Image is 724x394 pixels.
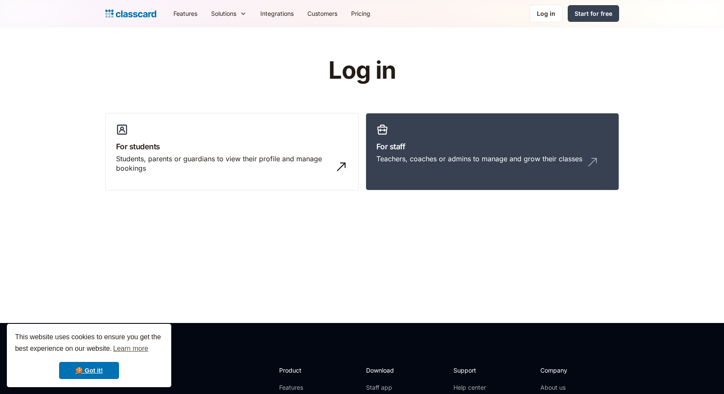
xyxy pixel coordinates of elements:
a: Features [167,4,204,23]
a: Staff app [366,383,401,392]
a: Customers [301,4,344,23]
a: For staffTeachers, coaches or admins to manage and grow their classes [366,113,619,191]
a: Pricing [344,4,377,23]
a: Help center [453,383,488,392]
div: Solutions [211,9,236,18]
h2: Product [279,366,325,375]
div: Start for free [575,9,612,18]
div: Students, parents or guardians to view their profile and manage bookings [116,154,331,173]
h3: For students [116,141,348,152]
h2: Company [540,366,597,375]
span: This website uses cookies to ensure you get the best experience on our website. [15,332,163,355]
h2: Support [453,366,488,375]
h3: For staff [376,141,608,152]
a: learn more about cookies [112,342,149,355]
a: Start for free [568,5,619,22]
a: Features [279,383,325,392]
div: Teachers, coaches or admins to manage and grow their classes [376,154,582,163]
h1: Log in [226,57,498,84]
div: Solutions [204,4,253,23]
a: Integrations [253,4,301,23]
a: Log in [530,5,563,22]
a: dismiss cookie message [59,362,119,379]
a: About us [540,383,597,392]
a: For studentsStudents, parents or guardians to view their profile and manage bookings [105,113,359,191]
h2: Download [366,366,401,375]
a: home [105,8,156,20]
div: Log in [537,9,555,18]
div: cookieconsent [7,324,171,387]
